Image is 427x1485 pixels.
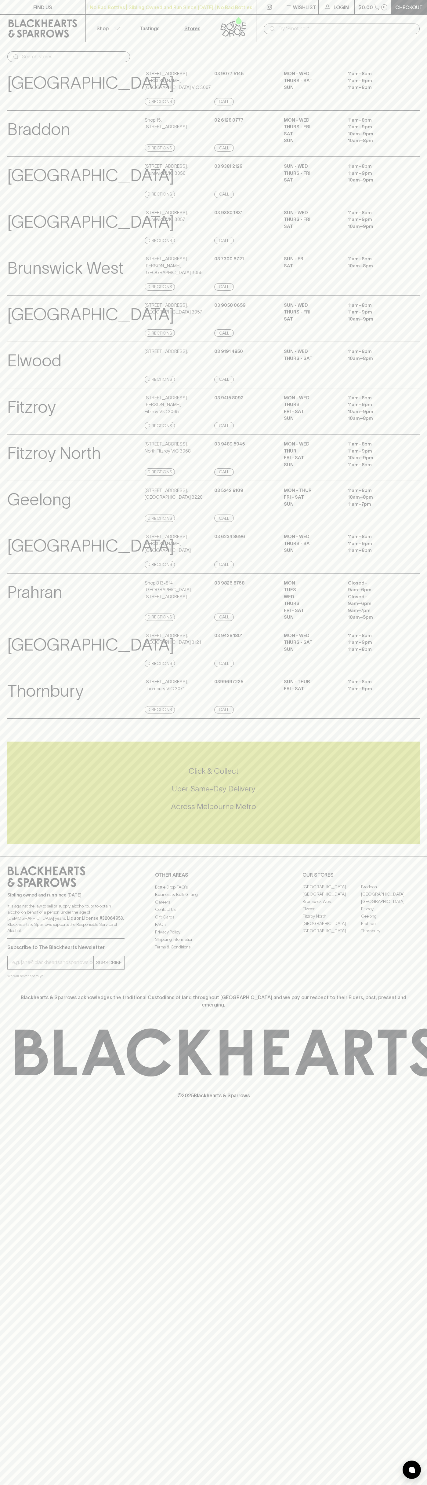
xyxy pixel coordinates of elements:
[348,137,403,144] p: 10am – 8pm
[7,533,174,559] p: [GEOGRAPHIC_DATA]
[284,646,339,653] p: SUN
[12,958,93,967] input: e.g. jane@blackheartsandsparrows.com.au
[348,685,403,692] p: 11am – 9pm
[348,586,403,593] p: 9am – 6pm
[284,448,339,455] p: THUR
[12,994,415,1008] p: Blackhearts & Sparrows acknowledges the traditional Custodians of land throughout [GEOGRAPHIC_DAT...
[145,533,213,554] p: [STREET_ADDRESS][PERSON_NAME] , [GEOGRAPHIC_DATA]
[302,898,361,905] a: Brunswick West
[348,262,403,269] p: 10am – 8pm
[293,4,316,11] p: Wishlist
[284,593,339,600] p: WED
[145,422,175,429] a: Directions
[7,394,56,420] p: Fitzroy
[155,891,272,898] a: Business & Bulk Gifting
[7,766,420,776] h5: Click & Collect
[145,394,213,415] p: [STREET_ADDRESS][PERSON_NAME] , Fitzroy VIC 3065
[145,376,175,383] a: Directions
[145,117,187,130] p: Shop 15 , [STREET_ADDRESS]
[348,533,403,540] p: 11am – 8pm
[145,209,188,223] p: [STREET_ADDRESS] , Brunswick VIC 3057
[155,928,272,936] a: Privacy Policy
[145,329,175,337] a: Directions
[284,401,339,408] p: THURS
[145,144,175,152] a: Directions
[284,685,339,692] p: Fri - Sat
[284,441,339,448] p: MON - WED
[214,515,234,522] a: Call
[348,401,403,408] p: 11am – 9pm
[284,600,339,607] p: THURS
[96,25,109,32] p: Shop
[284,355,339,362] p: THURS - SAT
[284,540,339,547] p: THURS - SAT
[145,614,175,621] a: Directions
[155,943,272,951] a: Terms & Conditions
[145,441,191,454] p: [STREET_ADDRESS] , North Fitzroy VIC 3068
[155,913,272,921] a: Gift Cards
[278,24,415,34] input: Try "Pinot noir"
[348,547,403,554] p: 11am – 8pm
[214,580,244,587] p: 03 9826 8768
[348,177,403,184] p: 10am – 9pm
[145,255,213,276] p: [STREET_ADDRESS][PERSON_NAME] , [GEOGRAPHIC_DATA] 3055
[284,415,339,422] p: SUN
[284,84,339,91] p: SUN
[284,216,339,223] p: THURS - FRI
[128,15,171,42] a: Tastings
[7,441,101,466] p: Fitzroy North
[284,454,339,461] p: FRI - SAT
[145,237,175,244] a: Directions
[348,639,403,646] p: 11am – 9pm
[155,936,272,943] a: Shipping Information
[214,348,243,355] p: 03 9191 4850
[145,468,175,476] a: Directions
[214,632,243,639] p: 03 9428 1801
[96,959,122,966] p: SUBSCRIBE
[214,329,234,337] a: Call
[348,494,403,501] p: 10am – 8pm
[348,117,403,124] p: 11am – 8pm
[348,454,403,461] p: 10am – 9pm
[284,394,339,402] p: MON - WED
[171,15,214,42] a: Stores
[348,614,403,621] p: 10am – 5pm
[140,25,159,32] p: Tastings
[284,209,339,216] p: SUN - WED
[145,561,175,568] a: Directions
[348,394,403,402] p: 11am – 8pm
[214,422,234,429] a: Call
[284,348,339,355] p: SUN - WED
[214,117,244,124] p: 02 6128 0777
[348,540,403,547] p: 11am – 9pm
[302,883,361,891] a: [GEOGRAPHIC_DATA]
[214,144,234,152] a: Call
[348,600,403,607] p: 9am – 6pm
[7,632,174,658] p: [GEOGRAPHIC_DATA]
[284,223,339,230] p: SAT
[145,191,175,198] a: Directions
[145,632,201,646] p: [STREET_ADDRESS] , [GEOGRAPHIC_DATA] 3121
[348,408,403,415] p: 10am – 9pm
[145,348,188,355] p: [STREET_ADDRESS] ,
[94,956,124,969] button: SUBSCRIBE
[7,70,174,96] p: [GEOGRAPHIC_DATA]
[284,123,339,130] p: THURS - FRI
[348,461,403,468] p: 11am – 8pm
[348,77,403,84] p: 11am – 9pm
[284,117,339,124] p: MON - WED
[302,920,361,927] a: [GEOGRAPHIC_DATA]
[214,376,234,383] a: Call
[145,678,188,692] p: [STREET_ADDRESS] , Thornbury VIC 3071
[348,580,403,587] p: Closed –
[284,130,339,137] p: SAT
[284,170,339,177] p: THURS - FRI
[214,706,234,713] a: Call
[348,255,403,262] p: 11am – 8pm
[348,501,403,508] p: 11am – 7pm
[348,84,403,91] p: 11am – 8pm
[22,52,125,62] input: Search stores
[214,98,234,105] a: Call
[284,302,339,309] p: SUN - WED
[348,607,403,614] p: 9am – 7pm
